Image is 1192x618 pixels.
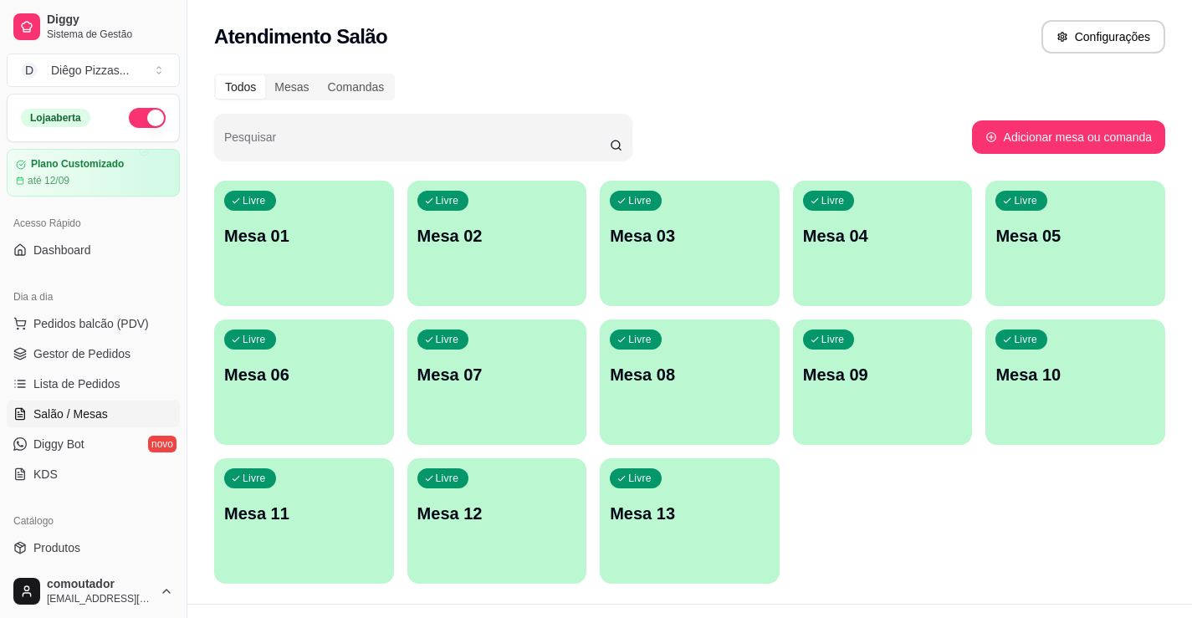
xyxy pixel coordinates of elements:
[995,224,1155,248] p: Mesa 05
[216,75,265,99] div: Todos
[407,319,587,445] button: LivreMesa 07
[224,135,610,152] input: Pesquisar
[7,571,180,611] button: comoutador[EMAIL_ADDRESS][DOMAIN_NAME]
[417,363,577,386] p: Mesa 07
[243,333,266,346] p: Livre
[7,461,180,488] a: KDS
[7,54,180,87] button: Select a team
[628,472,652,485] p: Livre
[628,194,652,207] p: Livre
[1041,20,1165,54] button: Configurações
[243,472,266,485] p: Livre
[600,319,780,445] button: LivreMesa 08
[436,333,459,346] p: Livre
[7,370,180,397] a: Lista de Pedidos
[972,120,1165,154] button: Adicionar mesa ou comanda
[7,534,180,561] a: Produtos
[7,237,180,263] a: Dashboard
[21,109,90,127] div: Loja aberta
[224,363,384,386] p: Mesa 06
[224,502,384,525] p: Mesa 11
[47,28,173,41] span: Sistema de Gestão
[7,401,180,427] a: Salão / Mesas
[47,592,153,605] span: [EMAIL_ADDRESS][DOMAIN_NAME]
[33,436,84,452] span: Diggy Bot
[610,363,770,386] p: Mesa 08
[21,62,38,79] span: D
[407,458,587,584] button: LivreMesa 12
[265,75,318,99] div: Mesas
[417,224,577,248] p: Mesa 02
[243,194,266,207] p: Livre
[214,23,387,50] h2: Atendimento Salão
[600,181,780,306] button: LivreMesa 03
[985,181,1165,306] button: LivreMesa 05
[7,7,180,47] a: DiggySistema de Gestão
[1014,333,1037,346] p: Livre
[793,181,973,306] button: LivreMesa 04
[319,75,394,99] div: Comandas
[7,210,180,237] div: Acesso Rápido
[407,181,587,306] button: LivreMesa 02
[821,194,845,207] p: Livre
[224,224,384,248] p: Mesa 01
[214,458,394,584] button: LivreMesa 11
[33,539,80,556] span: Produtos
[803,224,963,248] p: Mesa 04
[129,108,166,128] button: Alterar Status
[821,333,845,346] p: Livre
[51,62,129,79] div: Diêgo Pizzas ...
[47,577,153,592] span: comoutador
[610,502,770,525] p: Mesa 13
[436,472,459,485] p: Livre
[33,375,120,392] span: Lista de Pedidos
[793,319,973,445] button: LivreMesa 09
[33,406,108,422] span: Salão / Mesas
[7,431,180,457] a: Diggy Botnovo
[985,319,1165,445] button: LivreMesa 10
[7,283,180,310] div: Dia a dia
[7,508,180,534] div: Catálogo
[214,181,394,306] button: LivreMesa 01
[610,224,770,248] p: Mesa 03
[7,310,180,337] button: Pedidos balcão (PDV)
[600,458,780,584] button: LivreMesa 13
[33,315,149,332] span: Pedidos balcão (PDV)
[417,502,577,525] p: Mesa 12
[7,340,180,367] a: Gestor de Pedidos
[628,333,652,346] p: Livre
[31,158,124,171] article: Plano Customizado
[436,194,459,207] p: Livre
[7,149,180,197] a: Plano Customizadoaté 12/09
[803,363,963,386] p: Mesa 09
[1014,194,1037,207] p: Livre
[33,345,130,362] span: Gestor de Pedidos
[47,13,173,28] span: Diggy
[33,466,58,483] span: KDS
[995,363,1155,386] p: Mesa 10
[28,174,69,187] article: até 12/09
[214,319,394,445] button: LivreMesa 06
[33,242,91,258] span: Dashboard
